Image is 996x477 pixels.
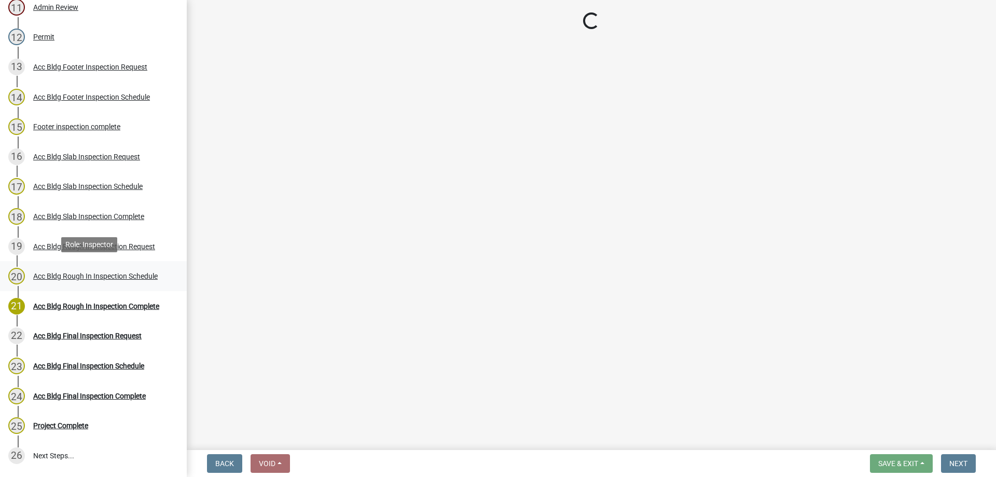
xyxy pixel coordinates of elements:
[8,208,25,225] div: 18
[33,243,155,250] div: Acc Bldg Rough In Inspection Request
[33,272,158,280] div: Acc Bldg Rough In Inspection Schedule
[8,148,25,165] div: 16
[33,123,120,130] div: Footer inspection complete
[33,213,144,220] div: Acc Bldg Slab Inspection Complete
[8,388,25,404] div: 24
[33,4,78,11] div: Admin Review
[8,298,25,315] div: 21
[33,422,88,429] div: Project Complete
[949,459,967,468] span: Next
[8,358,25,374] div: 23
[8,268,25,284] div: 20
[33,392,146,400] div: Acc Bldg Final Inspection Complete
[8,89,25,105] div: 14
[33,303,159,310] div: Acc Bldg Rough In Inspection Complete
[941,454,976,473] button: Next
[251,454,290,473] button: Void
[8,178,25,195] div: 17
[8,238,25,255] div: 19
[8,447,25,464] div: 26
[33,183,143,190] div: Acc Bldg Slab Inspection Schedule
[61,237,117,252] div: Role: Inspector
[207,454,242,473] button: Back
[33,33,54,40] div: Permit
[259,459,275,468] span: Void
[33,63,147,71] div: Acc Bldg Footer Inspection Request
[8,29,25,45] div: 12
[878,459,918,468] span: Save & Exit
[33,332,142,339] div: Acc Bldg Final Inspection Request
[33,93,150,101] div: Acc Bldg Footer Inspection Schedule
[870,454,933,473] button: Save & Exit
[8,118,25,135] div: 15
[8,417,25,434] div: 25
[8,59,25,75] div: 13
[33,153,140,160] div: Acc Bldg Slab Inspection Request
[33,362,144,370] div: Acc Bldg Final Inspection Schedule
[8,328,25,344] div: 22
[215,459,234,468] span: Back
